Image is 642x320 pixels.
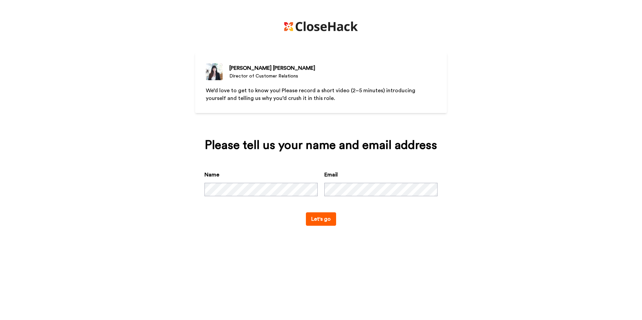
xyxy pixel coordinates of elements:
img: Director of Customer Relations [206,63,223,80]
button: Let's go [306,212,336,226]
div: Please tell us your name and email address [204,139,438,152]
img: https://cdn.bonjoro.com/media/8ef20797-8052-423f-a066-3a70dff60c56/6f41e73b-fbe8-40a5-8aec-628176... [284,21,358,31]
div: [PERSON_NAME] [PERSON_NAME] [229,64,315,72]
span: We’d love to get to know you! Please record a short video (2–5 minutes) introducing yourself and ... [206,88,417,101]
label: Name [204,171,219,179]
label: Email [324,171,338,179]
div: Director of Customer Relations [229,73,315,79]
